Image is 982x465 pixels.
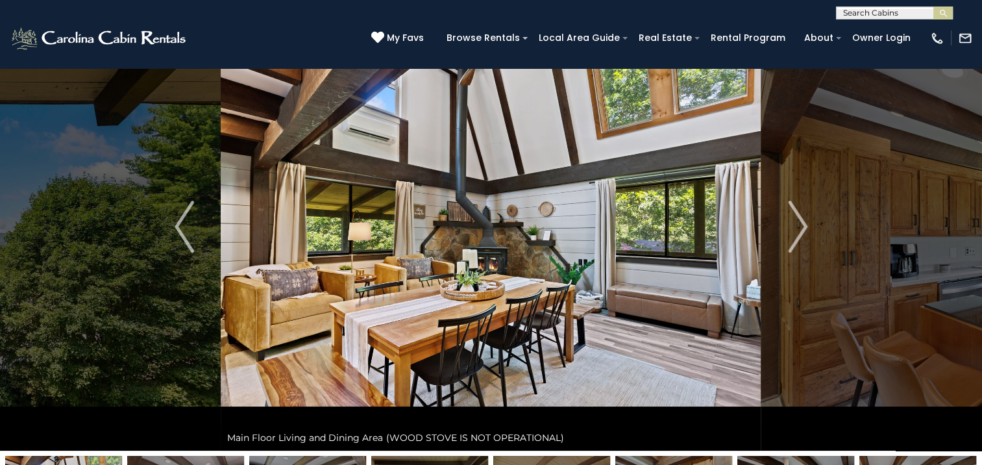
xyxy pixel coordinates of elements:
button: Next [761,3,834,451]
a: Real Estate [632,28,698,48]
img: mail-regular-white.png [958,31,972,45]
a: About [798,28,840,48]
a: Local Area Guide [532,28,626,48]
div: Main Floor Living and Dining Area (WOOD STOVE IS NOT OPERATIONAL) [221,425,761,451]
img: phone-regular-white.png [930,31,944,45]
img: White-1-2.png [10,25,190,51]
a: Rental Program [704,28,792,48]
a: Browse Rentals [440,28,526,48]
a: My Favs [371,31,427,45]
img: arrow [175,201,194,253]
a: Owner Login [846,28,917,48]
button: Previous [148,3,221,451]
span: My Favs [387,31,424,45]
img: arrow [788,201,807,253]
